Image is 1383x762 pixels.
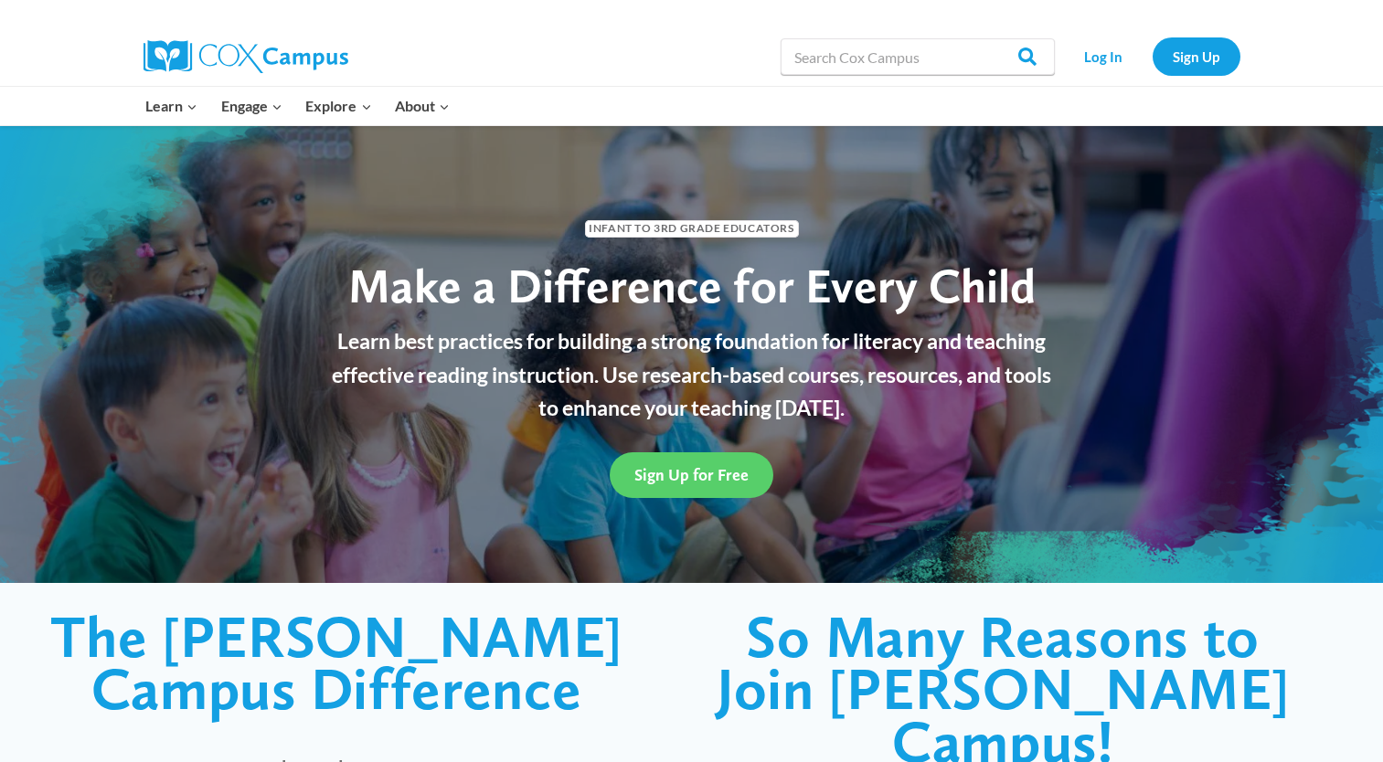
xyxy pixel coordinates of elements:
[634,465,749,484] span: Sign Up for Free
[348,257,1036,314] span: Make a Difference for Every Child
[395,94,450,118] span: About
[50,601,622,725] span: The [PERSON_NAME] Campus Difference
[781,38,1055,75] input: Search Cox Campus
[144,40,348,73] img: Cox Campus
[322,324,1062,425] p: Learn best practices for building a strong foundation for literacy and teaching effective reading...
[145,94,197,118] span: Learn
[610,452,773,497] a: Sign Up for Free
[585,220,799,238] span: Infant to 3rd Grade Educators
[305,94,371,118] span: Explore
[134,87,462,125] nav: Primary Navigation
[1064,37,1144,75] a: Log In
[1064,37,1240,75] nav: Secondary Navigation
[1153,37,1240,75] a: Sign Up
[221,94,282,118] span: Engage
